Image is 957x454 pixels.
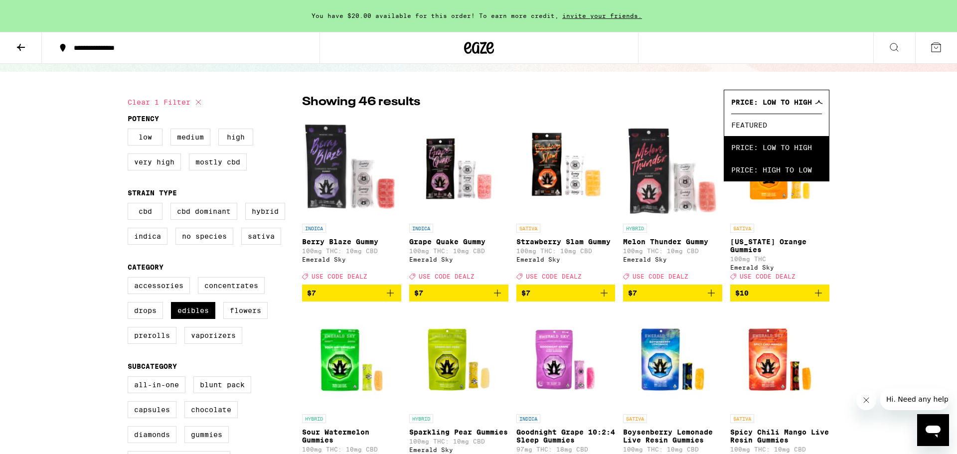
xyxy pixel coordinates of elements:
[917,414,949,446] iframe: Button to launch messaging window
[516,414,540,423] p: INDICA
[409,309,508,409] img: Emerald Sky - Sparkling Pear Gummies
[128,153,181,170] label: Very High
[409,224,433,233] p: INDICA
[730,238,829,254] p: [US_STATE] Orange Gummies
[516,248,616,254] p: 100mg THC: 10mg CBD
[302,238,401,246] p: Berry Blaze Gummy
[128,263,163,271] legend: Category
[128,203,162,220] label: CBD
[128,189,177,197] legend: Strain Type
[302,428,401,444] p: Sour Watermelon Gummies
[302,256,401,263] div: Emerald Sky
[559,12,645,19] span: invite your friends.
[307,289,316,297] span: $7
[880,388,949,410] iframe: Message from company
[623,428,722,444] p: Boysenberry Lemonade Live Resin Gummies
[730,264,829,271] div: Emerald Sky
[409,119,508,219] img: Emerald Sky - Grape Quake Gummy
[312,12,559,19] span: You have $20.00 available for this order! To earn more credit,
[419,273,475,280] span: USE CODE DEALZ
[731,114,822,136] span: Featured
[128,302,163,319] label: Drops
[409,119,508,285] a: Open page for Grape Quake Gummy from Emerald Sky
[128,401,176,418] label: Capsules
[128,376,185,393] label: All-In-One
[409,248,508,254] p: 100mg THC: 10mg CBD
[302,119,401,219] img: Emerald Sky - Berry Blaze Gummy
[409,428,508,436] p: Sparkling Pear Gummies
[516,309,616,409] img: Emerald Sky - Goodnight Grape 10:2:4 Sleep Gummies
[170,129,210,146] label: Medium
[189,153,247,170] label: Mostly CBD
[623,309,722,409] img: Emerald Sky - Boysenberry Lemonade Live Resin Gummies
[730,224,754,233] p: SATIVA
[730,309,829,409] img: Emerald Sky - Spicy Chili Mango Live Resin Gummies
[409,238,508,246] p: Grape Quake Gummy
[302,248,401,254] p: 100mg THC: 10mg CBD
[730,256,829,262] p: 100mg THC
[623,248,722,254] p: 100mg THC: 10mg CBD
[516,428,616,444] p: Goodnight Grape 10:2:4 Sleep Gummies
[516,256,616,263] div: Emerald Sky
[223,302,268,319] label: Flowers
[241,228,281,245] label: Sativa
[740,273,796,280] span: USE CODE DEALZ
[731,136,822,158] span: Price: Low to High
[184,426,229,443] label: Gummies
[302,414,326,423] p: HYBRID
[623,285,722,302] button: Add to bag
[730,414,754,423] p: SATIVA
[312,273,367,280] span: USE CODE DEALZ
[623,238,722,246] p: Melon Thunder Gummy
[409,256,508,263] div: Emerald Sky
[128,115,159,123] legend: Potency
[414,289,423,297] span: $7
[128,426,176,443] label: Diamonds
[856,390,876,410] iframe: Close message
[302,94,420,111] p: Showing 46 results
[302,224,326,233] p: INDICA
[633,273,688,280] span: USE CODE DEALZ
[409,447,508,453] div: Emerald Sky
[128,90,204,115] button: Clear 1 filter
[730,446,829,453] p: 100mg THC: 10mg CBD
[128,362,177,370] legend: Subcategory
[302,309,401,409] img: Emerald Sky - Sour Watermelon Gummies
[302,446,401,453] p: 100mg THC: 10mg CBD
[730,285,829,302] button: Add to bag
[245,203,285,220] label: Hybrid
[730,428,829,444] p: Spicy Chili Mango Live Resin Gummies
[128,228,167,245] label: Indica
[521,289,530,297] span: $7
[184,401,238,418] label: Chocolate
[731,98,812,106] span: Price: Low to High
[193,376,251,393] label: Blunt Pack
[516,285,616,302] button: Add to bag
[302,285,401,302] button: Add to bag
[623,414,647,423] p: SATIVA
[731,158,822,181] span: Price: High to Low
[516,446,616,453] p: 97mg THC: 18mg CBD
[516,224,540,233] p: SATIVA
[184,327,242,344] label: Vaporizers
[409,414,433,423] p: HYBRID
[128,327,176,344] label: Prerolls
[171,302,215,319] label: Edibles
[516,238,616,246] p: Strawberry Slam Gummy
[128,277,190,294] label: Accessories
[198,277,265,294] label: Concentrates
[516,119,616,219] img: Emerald Sky - Strawberry Slam Gummy
[623,119,722,219] img: Emerald Sky - Melon Thunder Gummy
[218,129,253,146] label: High
[628,289,637,297] span: $7
[128,129,162,146] label: Low
[175,228,233,245] label: No Species
[409,438,508,445] p: 100mg THC: 10mg CBD
[735,289,749,297] span: $10
[6,7,72,15] span: Hi. Need any help?
[409,285,508,302] button: Add to bag
[526,273,582,280] span: USE CODE DEALZ
[302,119,401,285] a: Open page for Berry Blaze Gummy from Emerald Sky
[516,119,616,285] a: Open page for Strawberry Slam Gummy from Emerald Sky
[730,119,829,285] a: Open page for California Orange Gummies from Emerald Sky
